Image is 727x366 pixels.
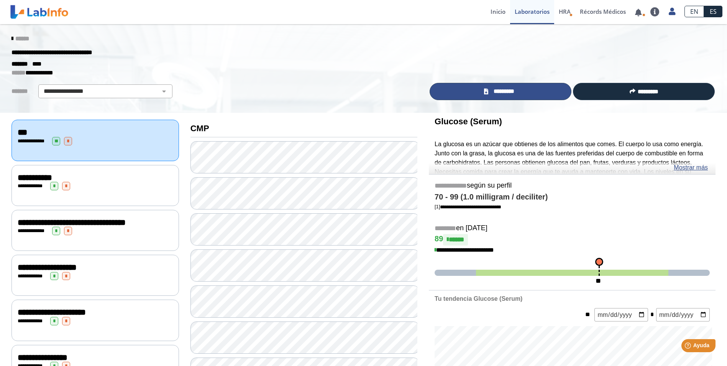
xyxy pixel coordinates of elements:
[674,163,708,172] a: Mostrar más
[559,8,571,15] span: HRA
[594,308,648,321] input: mm/dd/yyyy
[435,193,710,202] h4: 70 - 99 (1.0 milligram / deciliter)
[435,204,501,209] a: [1]
[435,224,710,233] h5: en [DATE]
[684,6,704,17] a: EN
[435,234,710,246] h4: 89
[435,117,502,126] b: Glucose (Serum)
[435,181,710,190] h5: según su perfil
[435,140,710,195] p: La glucosa es un azúcar que obtienes de los alimentos que comes. El cuerpo lo usa como energía. J...
[659,336,719,358] iframe: Help widget launcher
[190,124,209,133] b: CMP
[435,295,522,302] b: Tu tendencia Glucose (Serum)
[704,6,722,17] a: ES
[656,308,710,321] input: mm/dd/yyyy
